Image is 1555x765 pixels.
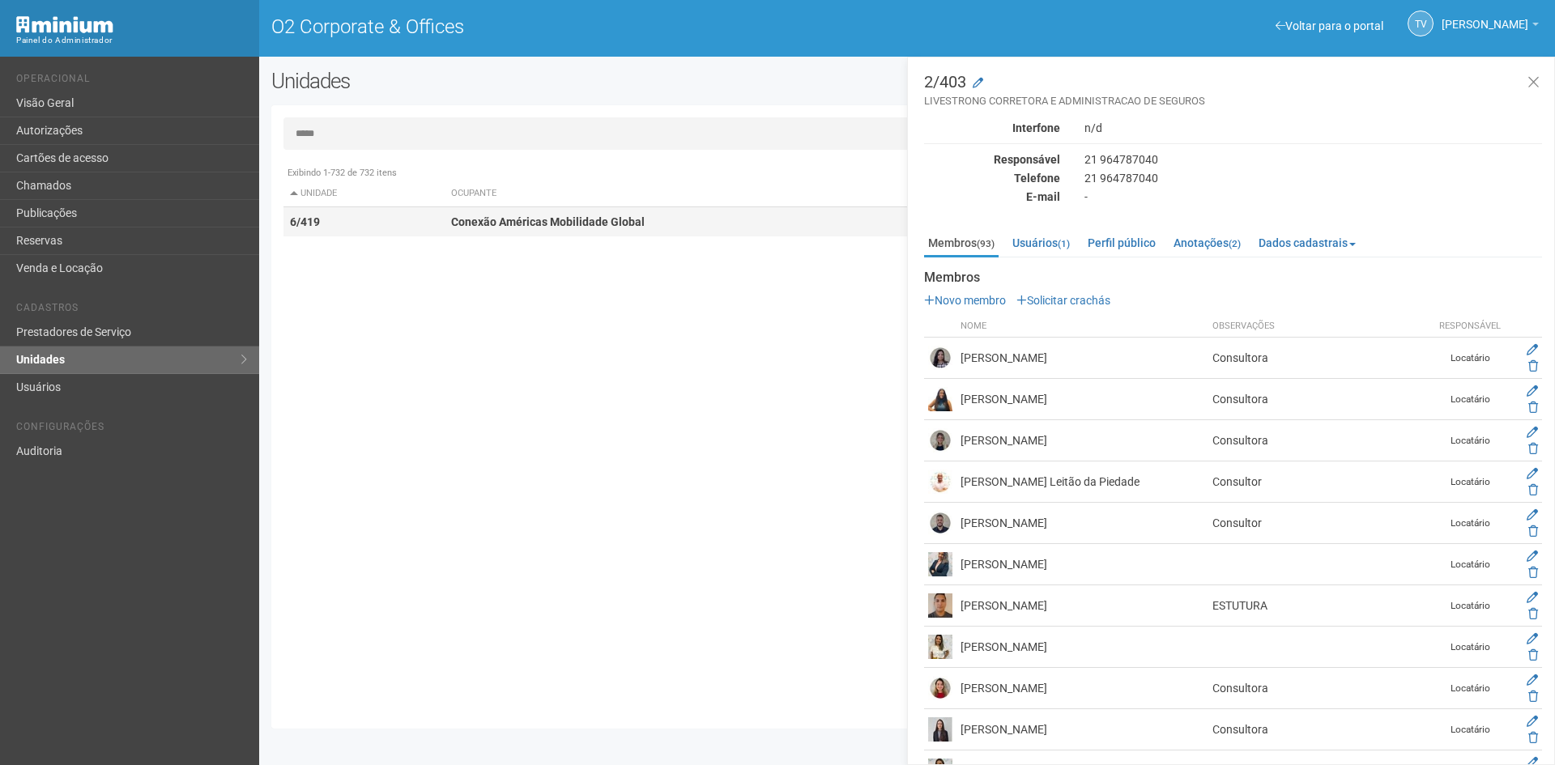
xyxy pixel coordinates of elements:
small: LIVESTRONG CORRETORA E ADMINISTRACAO DE SEGUROS [924,94,1542,108]
a: Editar membro [1527,674,1538,686]
td: [PERSON_NAME] [956,379,1208,420]
small: (1) [1058,238,1070,249]
a: Solicitar crachás [1016,294,1110,307]
a: Excluir membro [1528,566,1538,579]
div: Telefone [912,171,1072,185]
a: Excluir membro [1528,648,1538,661]
td: Locatário [1429,379,1510,420]
img: user.png [928,387,952,411]
a: Excluir membro [1528,690,1538,703]
img: user.png [928,470,952,494]
a: Excluir membro [1528,401,1538,414]
strong: Membros [924,270,1542,285]
img: user.png [928,428,952,453]
td: [PERSON_NAME] [956,627,1208,668]
img: user.png [928,635,952,659]
li: Cadastros [16,302,247,319]
a: Editar membro [1527,715,1538,728]
td: Locatário [1429,420,1510,461]
td: Locatário [1429,709,1510,750]
td: Consultor [1208,461,1430,503]
h2: Unidades [271,69,787,93]
img: user.png [928,717,952,742]
a: Editar membro [1527,591,1538,604]
td: Consultora [1208,379,1430,420]
th: Responsável [1429,316,1510,338]
a: Usuários(1) [1008,231,1074,255]
td: Locatário [1429,585,1510,627]
td: ESTUTURA [1208,585,1430,627]
td: [PERSON_NAME] [956,338,1208,379]
a: Editar membro [1527,426,1538,439]
div: n/d [1072,121,1554,135]
td: Locatário [1429,503,1510,544]
td: [PERSON_NAME] Leitão da Piedade [956,461,1208,503]
th: Ocupante: activate to sort column ascending [445,181,996,207]
div: - [1072,189,1554,204]
a: Excluir membro [1528,359,1538,372]
th: Nome [956,316,1208,338]
a: Editar membro [1527,467,1538,480]
div: Exibindo 1-732 de 732 itens [283,166,1533,181]
div: 21 964787040 [1072,152,1554,167]
td: [PERSON_NAME] [956,503,1208,544]
h1: O2 Corporate & Offices [271,16,895,37]
th: Observações [1208,316,1430,338]
img: user.png [928,552,952,576]
td: [PERSON_NAME] [956,585,1208,627]
a: Editar membro [1527,508,1538,521]
a: Excluir membro [1528,483,1538,496]
a: [PERSON_NAME] [1442,20,1539,33]
a: Excluir membro [1528,607,1538,620]
td: Consultora [1208,709,1430,750]
td: Consultora [1208,338,1430,379]
a: Excluir membro [1528,442,1538,455]
a: TV [1408,11,1434,36]
a: Perfil público [1084,231,1160,255]
img: user.png [928,593,952,618]
a: Novo membro [924,294,1006,307]
span: Thayane Vasconcelos Torres [1442,2,1528,31]
td: [PERSON_NAME] [956,668,1208,709]
td: Locatário [1429,544,1510,585]
a: Excluir membro [1528,525,1538,538]
td: [PERSON_NAME] [956,420,1208,461]
a: Editar membro [1527,343,1538,356]
td: Locatário [1429,461,1510,503]
h3: 2/403 [924,74,1542,108]
div: E-mail [912,189,1072,204]
div: Interfone [912,121,1072,135]
small: (2) [1229,238,1241,249]
td: Locatário [1429,627,1510,668]
div: Painel do Administrador [16,33,247,48]
td: [PERSON_NAME] [956,709,1208,750]
div: 21 964787040 [1072,171,1554,185]
li: Configurações [16,421,247,438]
td: Consultora [1208,420,1430,461]
li: Operacional [16,73,247,90]
td: Locatário [1429,338,1510,379]
a: Modificar a unidade [973,75,983,91]
a: Excluir membro [1528,731,1538,744]
img: user.png [928,346,952,370]
td: Locatário [1429,668,1510,709]
strong: 6/419 [290,215,320,228]
a: Voltar para o portal [1276,19,1383,32]
img: Minium [16,16,113,33]
td: Consultor [1208,503,1430,544]
th: Unidade: activate to sort column descending [283,181,445,207]
td: Consultora [1208,668,1430,709]
a: Dados cadastrais [1255,231,1360,255]
small: (93) [977,238,995,249]
img: user.png [928,676,952,700]
strong: Conexão Américas Mobilidade Global [451,215,645,228]
a: Membros(93) [924,231,999,257]
a: Editar membro [1527,632,1538,645]
a: Editar membro [1527,385,1538,397]
a: Editar membro [1527,550,1538,563]
img: user.png [928,511,952,535]
td: [PERSON_NAME] [956,544,1208,585]
div: Responsável [912,152,1072,167]
a: Anotações(2) [1169,231,1245,255]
